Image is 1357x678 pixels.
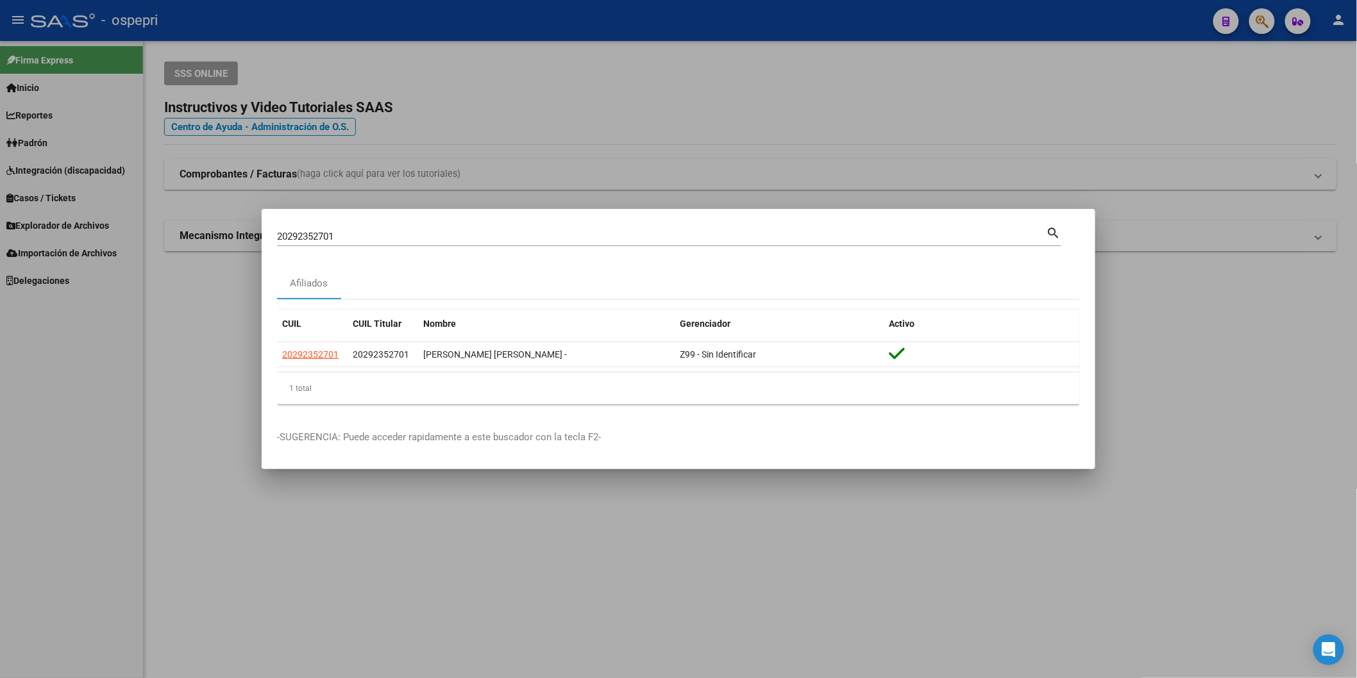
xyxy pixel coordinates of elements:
[423,318,456,329] span: Nombre
[680,349,756,360] span: Z99 - Sin Identificar
[282,318,301,329] span: CUIL
[1313,634,1344,665] div: Open Intercom Messenger
[418,310,675,338] datatable-header-cell: Nombre
[277,372,1080,404] div: 1 total
[889,318,914,329] span: Activo
[423,347,670,362] div: [PERSON_NAME] [PERSON_NAME] -
[675,310,884,338] datatable-header-cell: Gerenciador
[282,349,339,360] span: 20292352701
[353,349,409,360] span: 20292352701
[277,310,348,338] datatable-header-cell: CUIL
[680,318,730,329] span: Gerenciador
[348,310,418,338] datatable-header-cell: CUIL Titular
[277,430,1080,445] p: -SUGERENCIA: Puede acceder rapidamente a este buscador con la tecla F2-
[353,318,401,329] span: CUIL Titular
[291,276,328,291] div: Afiliados
[884,310,1080,338] datatable-header-cell: Activo
[1047,224,1061,240] mat-icon: search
